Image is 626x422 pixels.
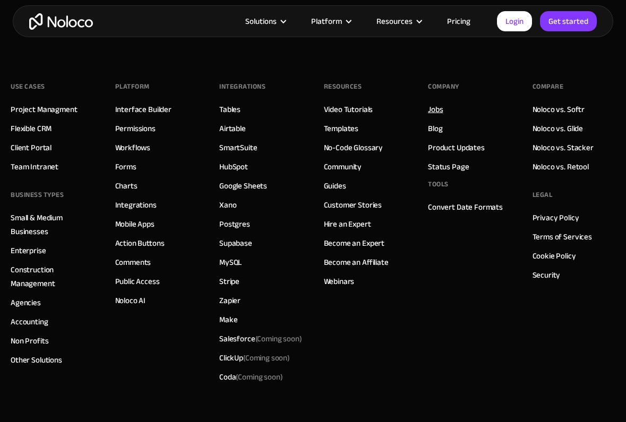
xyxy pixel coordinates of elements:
[115,294,146,307] a: Noloco AI
[219,198,236,212] a: Xano
[324,122,359,135] a: Templates
[533,160,589,174] a: Noloco vs. Retool
[219,79,265,94] div: INTEGRATIONS
[11,79,45,94] div: Use Cases
[11,353,62,367] a: Other Solutions
[11,334,48,348] a: Non Profits
[219,274,239,288] a: Stripe
[115,179,138,193] a: Charts
[11,244,46,257] a: Enterprise
[324,179,346,193] a: Guides
[11,122,52,135] a: Flexible CRM
[11,211,94,238] a: Small & Medium Businesses
[115,217,155,231] a: Mobile Apps
[219,217,250,231] a: Postgres
[115,274,160,288] a: Public Access
[219,122,246,135] a: Airtable
[115,141,151,154] a: Workflows
[115,79,150,94] div: Platform
[324,274,355,288] a: Webinars
[219,236,252,250] a: Supabase
[243,350,290,365] span: (Coming soon)
[11,263,94,290] a: Construction Management
[115,160,136,174] a: Forms
[11,296,41,309] a: Agencies
[324,198,382,212] a: Customer Stories
[434,14,484,28] a: Pricing
[533,187,553,203] div: Legal
[428,160,469,174] a: Status Page
[219,141,258,154] a: SmartSuite
[298,14,363,28] div: Platform
[533,79,564,94] div: Compare
[11,141,52,154] a: Client Portal
[428,122,442,135] a: Blog
[324,217,371,231] a: Hire an Expert
[428,79,459,94] div: Company
[115,102,171,116] a: Interface Builder
[219,351,290,365] div: ClickUp
[219,294,241,307] a: Zapier
[533,141,594,154] a: Noloco vs. Stacker
[115,255,151,269] a: Comments
[311,14,342,28] div: Platform
[29,13,93,30] a: home
[11,102,77,116] a: Project Managment
[497,11,532,31] a: Login
[533,268,561,282] a: Security
[428,176,449,192] div: Tools
[533,230,592,244] a: Terms of Services
[363,14,434,28] div: Resources
[533,102,585,116] a: Noloco vs. Softr
[324,79,362,94] div: Resources
[540,11,597,31] a: Get started
[533,122,584,135] a: Noloco vs. Glide
[324,160,362,174] a: Community
[219,313,237,326] a: Make
[11,160,58,174] a: Team Intranet
[324,141,383,154] a: No-Code Glossary
[219,332,302,346] div: Salesforce
[219,179,267,193] a: Google Sheets
[428,141,485,154] a: Product Updates
[115,122,156,135] a: Permissions
[236,369,282,384] span: (Coming soon)
[232,14,298,28] div: Solutions
[219,102,241,116] a: Tables
[324,255,389,269] a: Become an Affiliate
[219,370,282,384] div: Coda
[115,236,165,250] a: Action Buttons
[11,187,64,203] div: BUSINESS TYPES
[533,211,579,225] a: Privacy Policy
[324,102,373,116] a: Video Tutorials
[219,160,248,174] a: HubSpot
[428,102,443,116] a: Jobs
[428,200,503,214] a: Convert Date Formats
[376,14,413,28] div: Resources
[115,198,157,212] a: Integrations
[255,331,302,346] span: (Coming soon)
[219,255,242,269] a: MySQL
[533,249,576,263] a: Cookie Policy
[324,236,385,250] a: Become an Expert
[245,14,277,28] div: Solutions
[11,315,48,329] a: Accounting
